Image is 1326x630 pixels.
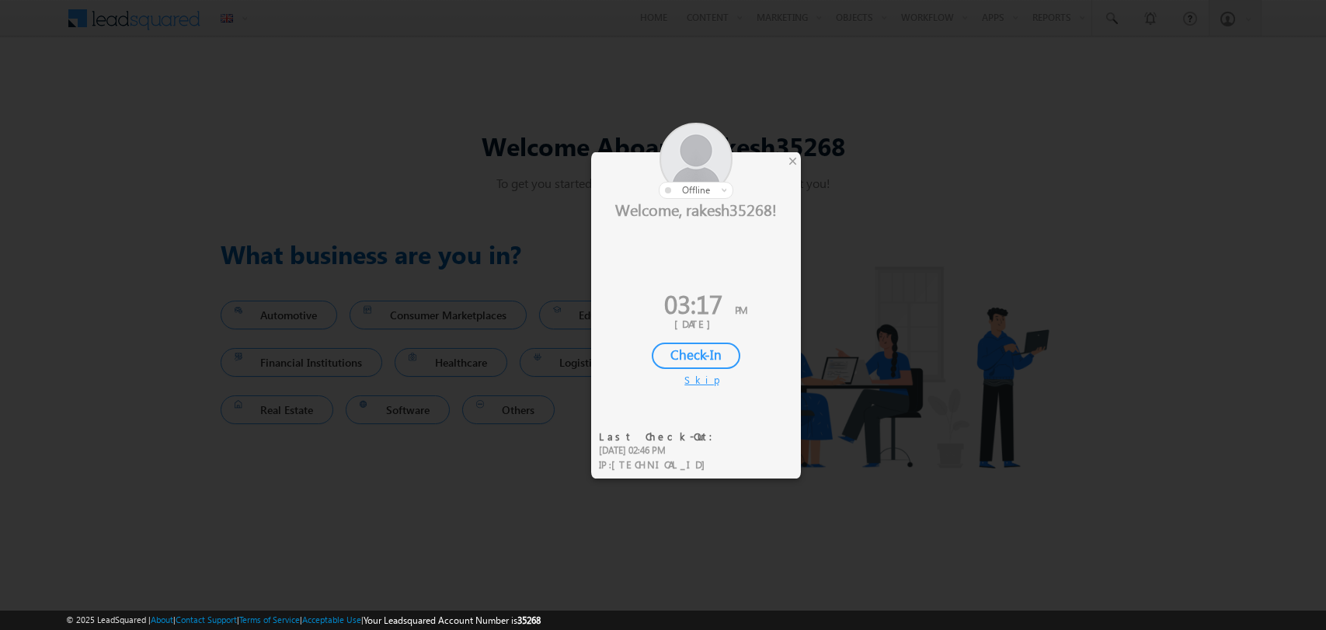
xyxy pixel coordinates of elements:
a: Contact Support [176,614,237,625]
div: [DATE] 02:46 PM [599,444,722,458]
div: Skip [684,373,708,387]
a: Terms of Service [239,614,300,625]
div: IP : [599,458,722,472]
div: × [785,152,801,169]
div: Welcome, rakesh35268! [591,199,801,219]
span: [TECHNICAL_ID] [611,458,713,471]
div: Last Check-Out: [599,430,722,444]
span: 03:17 [664,286,722,321]
span: PM [735,303,747,316]
a: Acceptable Use [302,614,361,625]
span: 35268 [517,614,541,626]
a: About [151,614,173,625]
div: [DATE] [603,317,789,331]
span: Your Leadsquared Account Number is [364,614,541,626]
span: © 2025 LeadSquared | | | | | [66,613,541,628]
div: Check-In [652,343,740,369]
span: offline [682,184,710,196]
